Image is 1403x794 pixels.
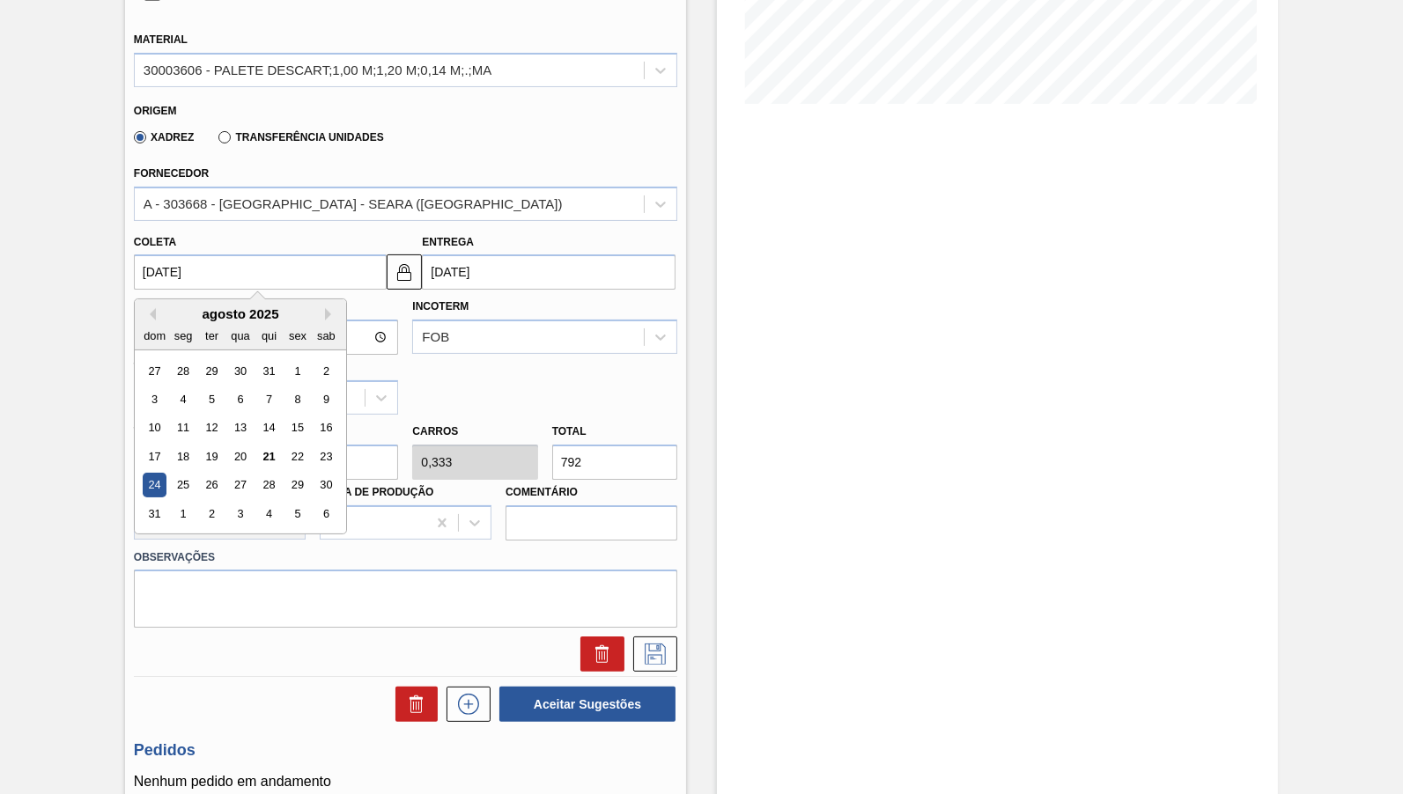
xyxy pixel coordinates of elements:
div: Choose sábado, 6 de setembro de 2025 [314,502,338,526]
div: Choose sexta-feira, 29 de agosto de 2025 [285,474,309,497]
div: Choose sexta-feira, 1 de agosto de 2025 [285,359,309,383]
div: Choose domingo, 31 de agosto de 2025 [143,502,166,526]
div: qua [228,324,252,348]
h3: Pedidos [134,741,677,760]
div: Choose quinta-feira, 28 de agosto de 2025 [257,474,281,497]
div: Choose terça-feira, 12 de agosto de 2025 [200,416,224,440]
div: ter [200,324,224,348]
div: Choose sábado, 16 de agosto de 2025 [314,416,338,440]
label: Entrega [422,236,474,248]
label: Total [552,425,587,437]
label: Xadrez [134,131,195,143]
div: Excluir Sugestão [572,636,624,672]
div: Choose domingo, 24 de agosto de 2025 [143,474,166,497]
p: Nenhum pedido em andamento [134,774,677,790]
input: dd/mm/yyyy [422,254,676,290]
div: Choose segunda-feira, 28 de julho de 2025 [171,359,195,383]
div: qui [257,324,281,348]
div: Choose terça-feira, 5 de agosto de 2025 [200,387,224,411]
label: Material [134,33,188,46]
div: Choose quinta-feira, 21 de agosto de 2025 [257,445,281,468]
div: agosto 2025 [135,306,346,321]
label: Comentário [506,480,677,505]
label: Origem [134,105,177,117]
div: Excluir Sugestões [387,687,438,722]
label: Hora Entrega [134,294,399,320]
div: Salvar Sugestão [624,636,677,672]
div: Nova sugestão [438,687,491,722]
label: Carros [412,425,458,437]
div: Choose quarta-feira, 3 de setembro de 2025 [228,502,252,526]
div: seg [171,324,195,348]
button: Next Month [325,308,337,320]
div: Choose sábado, 30 de agosto de 2025 [314,474,338,497]
div: Choose terça-feira, 29 de julho de 2025 [200,359,224,383]
label: Observações [134,545,677,570]
div: Choose quarta-feira, 6 de agosto de 2025 [228,387,252,411]
label: Incoterm [412,300,469,312]
div: Choose terça-feira, 19 de agosto de 2025 [200,445,224,468]
img: locked [394,261,415,283]
div: Choose segunda-feira, 25 de agosto de 2025 [171,474,195,497]
div: Choose quarta-feira, 30 de julho de 2025 [228,359,252,383]
div: Choose sexta-feira, 22 de agosto de 2025 [285,445,309,468]
div: FOB [422,330,449,345]
div: 30003606 - PALETE DESCART;1,00 M;1,20 M;0,14 M;.;MA [144,62,491,77]
button: Aceitar Sugestões [499,687,676,722]
div: Choose sexta-feira, 5 de setembro de 2025 [285,502,309,526]
div: Choose quinta-feira, 31 de julho de 2025 [257,359,281,383]
div: sex [285,324,309,348]
div: Choose segunda-feira, 18 de agosto de 2025 [171,445,195,468]
div: Choose quarta-feira, 13 de agosto de 2025 [228,416,252,440]
div: A - 303668 - [GEOGRAPHIC_DATA] - SEARA ([GEOGRAPHIC_DATA]) [144,196,563,211]
div: Choose quinta-feira, 14 de agosto de 2025 [257,416,281,440]
div: Choose terça-feira, 26 de agosto de 2025 [200,474,224,497]
div: Choose domingo, 10 de agosto de 2025 [143,416,166,440]
div: dom [143,324,166,348]
div: Choose quinta-feira, 7 de agosto de 2025 [257,387,281,411]
div: Choose terça-feira, 2 de setembro de 2025 [200,502,224,526]
div: Choose sexta-feira, 15 de agosto de 2025 [285,416,309,440]
div: Choose domingo, 17 de agosto de 2025 [143,445,166,468]
div: sab [314,324,338,348]
div: Choose quinta-feira, 4 de setembro de 2025 [257,502,281,526]
button: Previous Month [144,308,156,320]
div: Choose segunda-feira, 1 de setembro de 2025 [171,502,195,526]
div: Aceitar Sugestões [491,685,677,724]
div: month 2025-08 [140,357,340,528]
label: Fornecedor [134,167,209,180]
div: Choose segunda-feira, 11 de agosto de 2025 [171,416,195,440]
div: Choose quarta-feira, 20 de agosto de 2025 [228,445,252,468]
label: Coleta [134,236,176,248]
div: Choose segunda-feira, 4 de agosto de 2025 [171,387,195,411]
button: locked [387,254,422,290]
div: Choose domingo, 27 de julho de 2025 [143,359,166,383]
div: Choose sábado, 9 de agosto de 2025 [314,387,338,411]
label: Linha de Produção [320,486,434,498]
input: dd/mm/yyyy [134,254,388,290]
div: Choose quarta-feira, 27 de agosto de 2025 [228,474,252,497]
div: Choose domingo, 3 de agosto de 2025 [143,387,166,411]
div: Choose sábado, 23 de agosto de 2025 [314,445,338,468]
label: Transferência Unidades [218,131,383,143]
div: Choose sexta-feira, 8 de agosto de 2025 [285,387,309,411]
div: Choose sábado, 2 de agosto de 2025 [314,359,338,383]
